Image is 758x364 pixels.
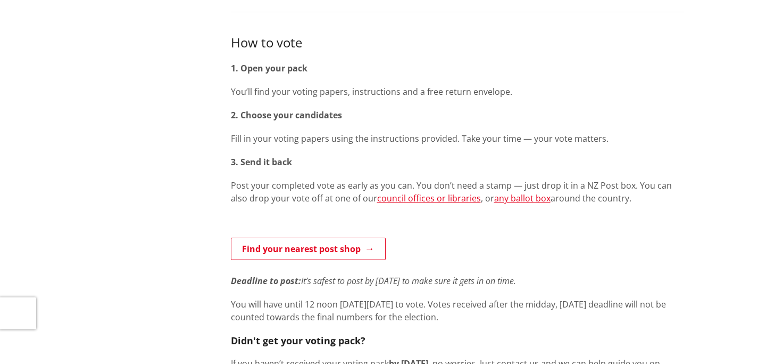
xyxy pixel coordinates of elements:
a: any ballot box [494,192,551,204]
strong: Didn't get your voting pack? [231,334,365,347]
em: It’s safest to post by [DATE] to make sure it gets in on time. [301,275,516,287]
iframe: Messenger Launcher [709,319,747,358]
strong: 1. Open your pack [231,62,307,74]
strong: 2. Choose your candidates [231,109,342,121]
strong: 3. Send it back [231,156,292,168]
p: You will have until 12 noon [DATE][DATE] to vote. Votes received after the midday, [DATE] deadlin... [231,298,684,323]
h3: How to vote [231,34,684,51]
p: Post your completed vote as early as you can. You don’t need a stamp — just drop it in a NZ Post ... [231,179,684,205]
a: council offices or libraries [377,192,481,204]
a: Find your nearest post shop [231,238,386,260]
em: Deadline to post: [231,275,301,287]
p: Fill in your voting papers using the instructions provided. Take your time — your vote matters. [231,132,684,145]
span: You’ll find your voting papers, instructions and a free return envelope. [231,86,512,98]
